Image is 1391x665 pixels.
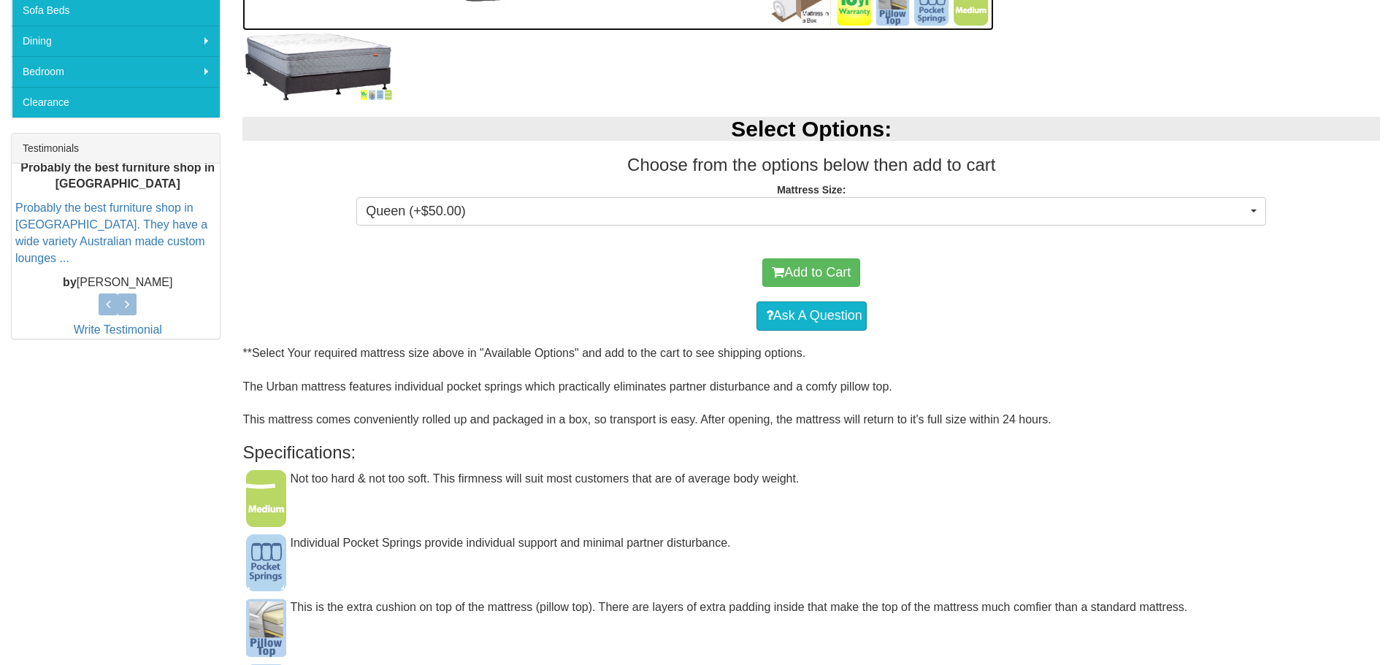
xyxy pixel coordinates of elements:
h3: Specifications: [242,443,1380,462]
h3: Choose from the options below then add to cart [242,155,1380,174]
strong: Mattress Size: [777,184,846,196]
div: Individual Pocket Springs provide individual support and minimal partner disturbance. [242,534,1380,566]
div: Not too hard & not too soft. This firmness will suit most customers that are of average body weight. [242,470,1380,502]
img: Pillow Top [246,599,286,657]
div: This is the extra cushion on top of the mattress (pillow top). There are layers of extra padding ... [242,599,1380,631]
a: Clearance [12,87,220,118]
b: Select Options: [731,117,892,141]
img: Medium Firmness [246,470,286,527]
button: Queen (+$50.00) [356,197,1266,226]
img: Pocket Springs [246,534,286,591]
b: by [63,276,77,288]
p: [PERSON_NAME] [15,274,220,291]
a: Bedroom [12,56,220,87]
div: Testimonials [12,134,220,164]
a: Probably the best furniture shop in [GEOGRAPHIC_DATA]. They have a wide variety Australian made c... [15,201,207,264]
b: Probably the best furniture shop in [GEOGRAPHIC_DATA] [20,161,215,191]
span: Queen (+$50.00) [366,202,1247,221]
button: Add to Cart [762,258,860,288]
a: Write Testimonial [74,323,162,336]
a: Ask A Question [756,301,867,331]
a: Dining [12,26,220,56]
